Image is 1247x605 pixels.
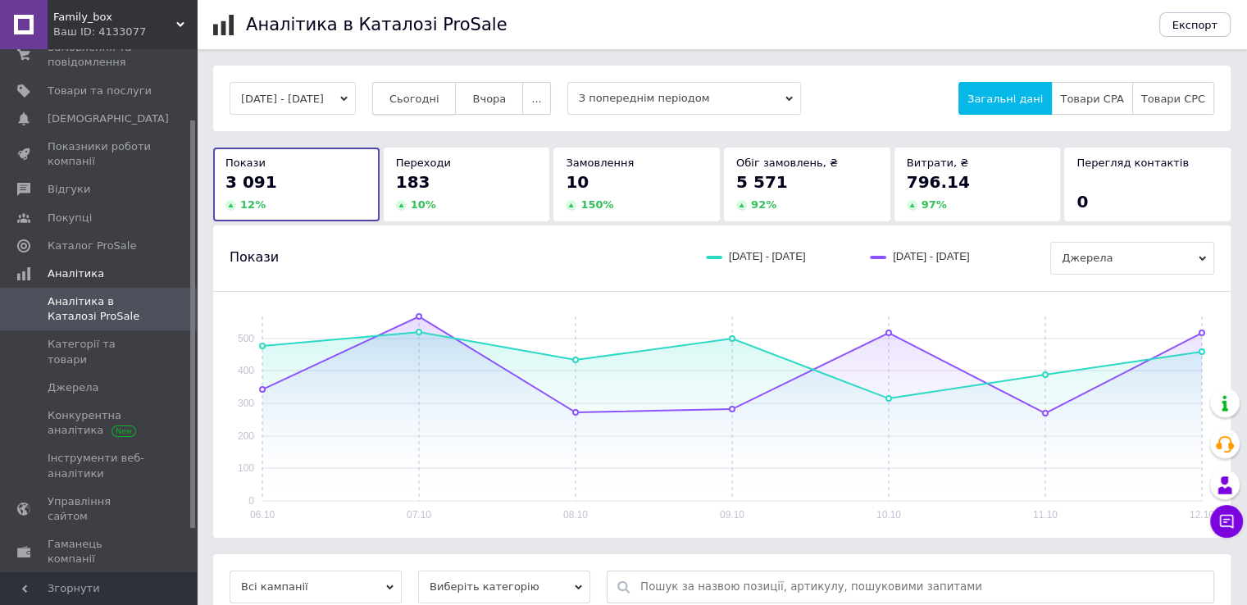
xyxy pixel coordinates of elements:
[407,509,431,521] text: 07.10
[246,15,507,34] h1: Аналітика в Каталозі ProSale
[48,211,92,225] span: Покупці
[876,509,901,521] text: 10.10
[1210,505,1243,538] button: Чат з покупцем
[720,509,744,521] text: 09.10
[48,494,152,524] span: Управління сайтом
[372,82,457,115] button: Сьогодні
[1060,93,1123,105] span: Товари CPA
[48,182,90,197] span: Відгуки
[1132,82,1214,115] button: Товари CPC
[411,198,436,211] span: 10 %
[1076,157,1189,169] span: Перегляд контактів
[240,198,266,211] span: 12 %
[580,198,613,211] span: 150 %
[967,93,1043,105] span: Загальні дані
[751,198,776,211] span: 92 %
[225,157,266,169] span: Покази
[225,172,277,192] span: 3 091
[48,408,152,438] span: Конкурентна аналітика
[1172,19,1218,31] span: Експорт
[238,333,254,344] text: 500
[1051,82,1132,115] button: Товари CPA
[1076,192,1088,212] span: 0
[238,365,254,376] text: 400
[566,172,589,192] span: 10
[48,451,152,480] span: Інструменти веб-аналітики
[1033,509,1058,521] text: 11.10
[1159,12,1231,37] button: Експорт
[563,509,588,521] text: 08.10
[48,111,169,126] span: [DEMOGRAPHIC_DATA]
[250,509,275,521] text: 06.10
[238,430,254,442] text: 200
[396,172,430,192] span: 183
[531,93,541,105] span: ...
[567,82,801,115] span: З попереднім періодом
[455,82,523,115] button: Вчора
[238,398,254,409] text: 300
[640,571,1205,603] input: Пошук за назвою позиції, артикулу, пошуковими запитами
[48,337,152,366] span: Категорії та товари
[48,266,104,281] span: Аналітика
[522,82,550,115] button: ...
[907,172,970,192] span: 796.14
[1050,242,1214,275] span: Джерела
[230,248,279,266] span: Покази
[922,198,947,211] span: 97 %
[238,462,254,474] text: 100
[230,571,402,603] span: Всі кампанії
[230,82,356,115] button: [DATE] - [DATE]
[958,82,1052,115] button: Загальні дані
[396,157,451,169] span: Переходи
[53,25,197,39] div: Ваш ID: 4133077
[48,239,136,253] span: Каталог ProSale
[472,93,506,105] span: Вчора
[48,294,152,324] span: Аналітика в Каталозі ProSale
[48,139,152,169] span: Показники роботи компанії
[736,157,838,169] span: Обіг замовлень, ₴
[907,157,969,169] span: Витрати, ₴
[389,93,439,105] span: Сьогодні
[48,40,152,70] span: Замовлення та повідомлення
[248,495,254,507] text: 0
[48,537,152,566] span: Гаманець компанії
[418,571,590,603] span: Виберіть категорію
[566,157,634,169] span: Замовлення
[1190,509,1214,521] text: 12.10
[736,172,788,192] span: 5 571
[48,380,98,395] span: Джерела
[48,84,152,98] span: Товари та послуги
[53,10,176,25] span: Family_box
[1141,93,1205,105] span: Товари CPC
